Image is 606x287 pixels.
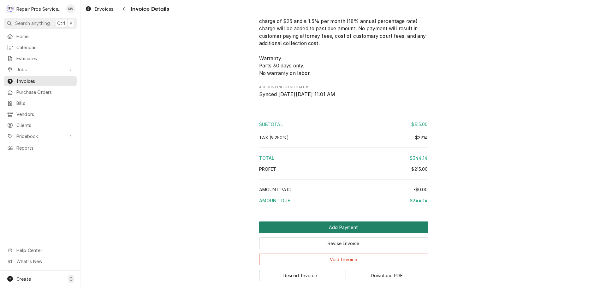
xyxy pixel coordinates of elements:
span: Invoices [95,6,113,12]
span: Subtotal [259,122,283,127]
div: Tax [259,134,428,141]
span: Accounting Sync Status [259,91,428,98]
button: Revise Invoice [259,238,428,249]
span: C [69,276,73,282]
a: Home [4,31,77,42]
span: Home [16,33,74,40]
button: Navigate back [119,4,129,14]
span: Ctrl [57,20,65,26]
div: $344.14 [410,197,428,204]
span: Clients [16,122,74,129]
div: Button Group Row [259,233,428,249]
span: Bills [16,100,74,106]
span: Vendors [16,111,74,118]
div: Repair Pros Services Inc's Avatar [6,4,15,13]
span: Total [259,155,275,161]
div: Amount Due [259,197,428,204]
div: -$0.00 [413,186,428,193]
a: Invoices [4,76,77,86]
div: Amount Summary [259,112,428,208]
span: What's New [16,258,73,265]
a: Clients [4,120,77,130]
span: Invoices [16,78,74,84]
span: Accounting Sync Status [259,85,428,90]
a: Calendar [4,42,77,53]
span: Terms of payment for the work performed is due on or before the due date. If payment has not been... [259,3,427,76]
span: [7%] Tennessee State [2.25%] Tennessee, Hamilton County [259,135,289,140]
a: Invoices [83,4,116,14]
span: Purchase Orders [16,89,74,95]
div: R [6,4,15,13]
button: Resend Invoice [259,270,342,281]
div: Profit [259,166,428,172]
a: Reports [4,143,77,153]
button: Add Payment [259,221,428,233]
span: Help Center [16,247,73,254]
a: Vendors [4,109,77,119]
span: Calendar [16,44,74,51]
div: Button Group [259,221,428,281]
span: Amount Paid [259,187,292,192]
div: MV [66,4,75,13]
div: Repair Pros Services Inc [16,6,63,12]
a: Purchase Orders [4,87,77,97]
a: Bills [4,98,77,108]
a: Go to Jobs [4,64,77,75]
div: $215.00 [411,166,428,172]
div: Accounting Sync Status [259,85,428,98]
a: Go to What's New [4,256,77,267]
button: Search anythingCtrlK [4,18,77,29]
span: K [70,20,73,26]
span: Estimates [16,55,74,62]
span: Create [16,276,31,282]
span: Fine Print [259,3,428,77]
span: Profit [259,166,276,172]
span: Invoice Details [129,5,169,13]
span: Jobs [16,66,64,73]
button: Void Invoice [259,254,428,265]
div: Amount Paid [259,186,428,193]
div: Button Group Row [259,249,428,265]
div: Button Group Row [259,221,428,233]
div: $29.14 [415,134,428,141]
div: $315.00 [411,121,428,128]
span: Search anything [15,20,50,26]
span: Amount Due [259,198,290,203]
a: Estimates [4,53,77,64]
div: Subtotal [259,121,428,128]
button: Download PDF [346,270,428,281]
span: Synced [DATE][DATE] 11:01 AM [259,91,335,97]
a: Go to Pricebook [4,131,77,141]
div: Button Group Row [259,265,428,281]
div: $344.14 [410,155,428,161]
span: Reports [16,145,74,151]
a: Go to Help Center [4,245,77,255]
div: Total [259,155,428,161]
span: Pricebook [16,133,64,140]
div: Mindy Volker's Avatar [66,4,75,13]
